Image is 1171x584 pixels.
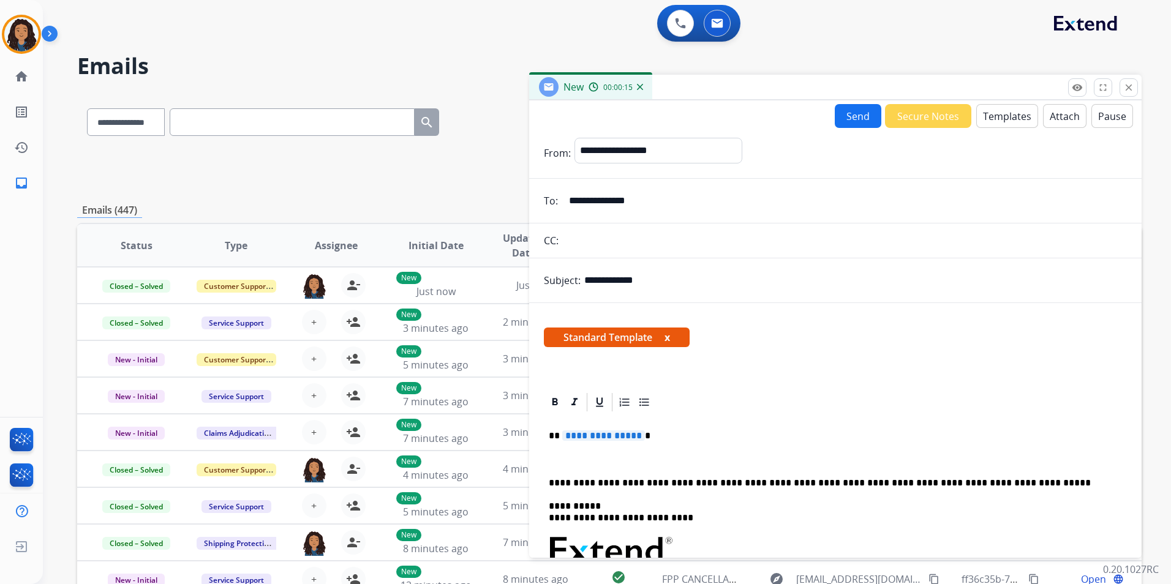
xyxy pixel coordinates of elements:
[77,203,142,218] p: Emails (447)
[1103,562,1159,577] p: 0.20.1027RC
[302,493,326,518] button: +
[197,353,276,366] span: Customer Support
[635,393,653,411] div: Bullet List
[311,351,317,366] span: +
[102,316,170,329] span: Closed – Solved
[346,498,361,513] mat-icon: person_add
[976,104,1038,128] button: Templates
[496,231,551,260] span: Updated Date
[403,321,469,335] span: 3 minutes ago
[108,353,165,366] span: New - Initial
[102,500,170,513] span: Closed – Solved
[503,315,568,329] span: 2 minutes ago
[665,330,670,345] button: x
[503,536,568,549] span: 7 minutes ago
[420,115,434,130] mat-icon: search
[102,280,170,293] span: Closed – Solved
[346,535,361,550] mat-icon: person_remove
[311,315,317,329] span: +
[346,278,361,293] mat-icon: person_remove
[197,537,281,550] span: Shipping Protection
[503,389,568,402] span: 3 minutes ago
[565,393,584,411] div: Italic
[197,280,276,293] span: Customer Support
[14,105,29,119] mat-icon: list_alt
[14,69,29,84] mat-icon: home
[302,273,326,299] img: agent-avatar
[590,393,609,411] div: Underline
[1072,82,1083,93] mat-icon: remove_red_eye
[4,17,39,51] img: avatar
[346,315,361,329] mat-icon: person_add
[396,345,421,358] p: New
[403,505,469,518] span: 5 minutes ago
[403,432,469,445] span: 7 minutes ago
[544,146,571,160] p: From:
[346,462,361,476] mat-icon: person_remove
[201,390,271,403] span: Service Support
[315,238,358,253] span: Assignee
[396,566,421,578] p: New
[302,420,326,444] button: +
[416,285,456,298] span: Just now
[14,176,29,190] mat-icon: inbox
[14,140,29,155] mat-icon: history
[396,455,421,468] p: New
[403,542,469,555] span: 8 minutes ago
[1043,104,1086,128] button: Attach
[544,193,558,208] p: To:
[885,104,971,128] button: Secure Notes
[197,427,281,440] span: Claims Adjudication
[1098,82,1109,93] mat-icon: fullscreen
[311,425,317,440] span: +
[302,383,326,408] button: +
[225,238,247,253] span: Type
[503,425,568,439] span: 3 minutes ago
[546,393,564,411] div: Bold
[302,530,326,556] img: agent-avatar
[108,427,165,440] span: New - Initial
[102,463,170,476] span: Closed – Solved
[102,537,170,550] span: Closed – Solved
[835,104,881,128] button: Send
[516,279,555,292] span: Just now
[302,457,326,482] img: agent-avatar
[396,309,421,321] p: New
[77,54,1142,78] h2: Emails
[311,388,317,403] span: +
[302,310,326,334] button: +
[396,529,421,541] p: New
[346,425,361,440] mat-icon: person_add
[403,468,469,482] span: 4 minutes ago
[396,492,421,504] p: New
[346,351,361,366] mat-icon: person_add
[563,80,584,94] span: New
[201,316,271,329] span: Service Support
[396,272,421,284] p: New
[544,328,690,347] span: Standard Template
[409,238,464,253] span: Initial Date
[121,238,152,253] span: Status
[603,83,633,92] span: 00:00:15
[503,462,568,476] span: 4 minutes ago
[503,499,568,512] span: 5 minutes ago
[302,346,326,371] button: +
[403,358,469,372] span: 5 minutes ago
[503,352,568,365] span: 3 minutes ago
[201,500,271,513] span: Service Support
[311,498,317,513] span: +
[1123,82,1134,93] mat-icon: close
[544,273,581,288] p: Subject:
[396,419,421,431] p: New
[1091,104,1133,128] button: Pause
[197,463,276,476] span: Customer Support
[396,382,421,394] p: New
[403,395,469,408] span: 7 minutes ago
[544,233,559,248] p: CC:
[346,388,361,403] mat-icon: person_add
[616,393,634,411] div: Ordered List
[108,390,165,403] span: New - Initial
